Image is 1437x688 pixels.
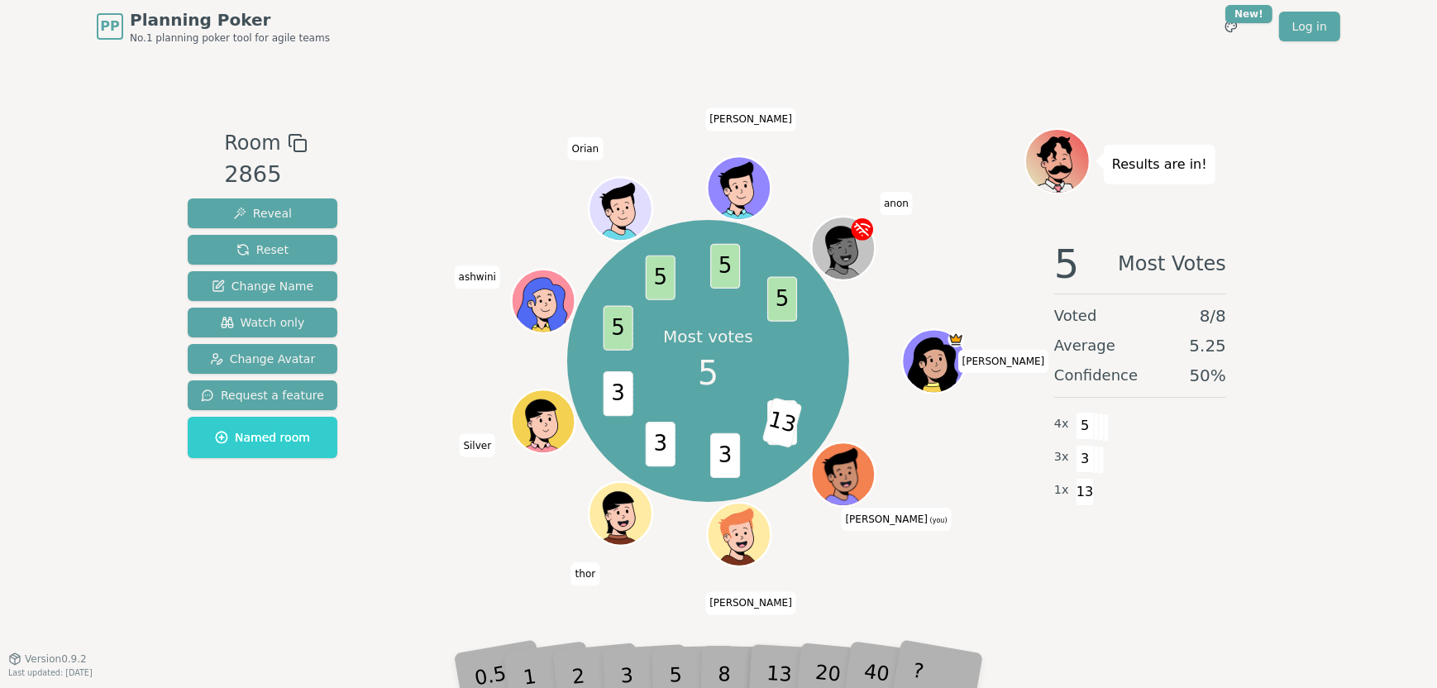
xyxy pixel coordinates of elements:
[188,417,337,458] button: Named room
[188,308,337,337] button: Watch only
[8,668,93,677] span: Last updated: [DATE]
[1054,334,1115,357] span: Average
[603,306,633,351] span: 5
[459,433,495,456] span: Click to change your name
[1118,244,1226,284] span: Most Votes
[663,325,753,348] p: Most votes
[813,444,872,504] button: Click to change your avatar
[1076,478,1095,506] span: 13
[1189,334,1226,357] span: 5.25
[130,8,330,31] span: Planning Poker
[705,107,796,131] span: Click to change your name
[948,331,963,346] span: Yasmin is the host
[188,235,337,265] button: Reset
[210,351,316,367] span: Change Avatar
[215,429,310,446] span: Named room
[1200,304,1226,327] span: 8 / 8
[188,198,337,228] button: Reveal
[710,244,740,289] span: 5
[224,128,280,158] span: Room
[188,380,337,410] button: Request a feature
[25,652,87,666] span: Version 0.9.2
[568,136,604,160] span: Click to change your name
[767,277,797,322] span: 5
[571,562,600,585] span: Click to change your name
[1216,12,1246,41] button: New!
[221,314,305,331] span: Watch only
[603,371,633,416] span: 3
[710,433,740,478] span: 3
[698,348,718,398] span: 5
[224,158,307,192] div: 2865
[233,205,292,222] span: Reveal
[1054,481,1069,499] span: 1 x
[1225,5,1272,23] div: New!
[1054,304,1097,327] span: Voted
[958,350,1049,373] span: Click to change your name
[188,344,337,374] button: Change Avatar
[1279,12,1340,41] a: Log in
[1190,364,1226,387] span: 50 %
[1054,364,1138,387] span: Confidence
[645,256,675,300] span: 5
[705,591,796,614] span: Click to change your name
[188,271,337,301] button: Change Name
[97,8,330,45] a: PPPlanning PokerNo.1 planning poker tool for agile teams
[455,265,500,289] span: Click to change your name
[645,422,675,466] span: 3
[761,397,802,448] span: 13
[928,516,948,523] span: (you)
[1076,445,1095,473] span: 3
[236,241,289,258] span: Reset
[1112,153,1207,176] p: Results are in!
[1054,244,1080,284] span: 5
[1076,412,1095,440] span: 5
[1054,415,1069,433] span: 4 x
[841,507,951,530] span: Click to change your name
[201,387,324,404] span: Request a feature
[1054,448,1069,466] span: 3 x
[100,17,119,36] span: PP
[8,652,87,666] button: Version0.9.2
[212,278,313,294] span: Change Name
[880,192,913,215] span: Click to change your name
[130,31,330,45] span: No.1 planning poker tool for agile teams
